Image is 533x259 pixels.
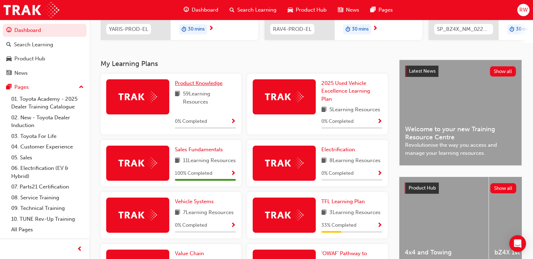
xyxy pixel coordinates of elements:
[182,25,186,34] span: duration-icon
[405,125,516,141] span: Welcome to your new Training Resource Centre
[231,117,236,126] button: Show Progress
[175,157,180,165] span: book-icon
[405,248,483,257] span: 4x4 and Towing
[14,69,28,77] div: News
[178,3,224,17] a: guage-iconDashboard
[8,131,87,142] a: 03. Toyota For Life
[321,198,368,206] a: TFL Learning Plan
[352,25,369,33] span: 30 mins
[273,25,312,33] span: RAV4-PROD-EL
[405,141,516,157] span: Revolutionise the way you access and manage your learning resources.
[8,112,87,131] a: 02. New - Toyota Dealer Induction
[4,2,59,18] img: Trak
[409,68,436,74] span: Latest News
[175,250,207,258] a: Value Chain
[175,80,223,86] span: Product Knowledge
[14,55,45,63] div: Product Hub
[175,250,204,257] span: Value Chain
[377,169,382,178] button: Show Progress
[265,158,303,168] img: Trak
[188,25,205,33] span: 30 mins
[321,170,354,178] span: 0 % Completed
[3,52,87,65] a: Product Hub
[377,119,382,125] span: Show Progress
[346,6,359,14] span: News
[118,210,157,220] img: Trak
[109,25,148,33] span: YARIS-PROD-EL
[224,3,282,17] a: search-iconSearch Learning
[321,221,356,230] span: 33 % Completed
[79,83,84,92] span: up-icon
[321,79,382,103] a: 2025 Used Vehicle Excellence Learning Plan
[510,25,514,34] span: duration-icon
[288,6,293,14] span: car-icon
[365,3,398,17] a: pages-iconPages
[184,6,189,14] span: guage-icon
[8,94,87,112] a: 01. Toyota Academy - 2025 Dealer Training Catalogue
[321,146,355,153] span: Electrification
[437,25,490,33] span: SP_BZ4X_NM_0224_EL01
[101,60,388,68] h3: My Learning Plans
[517,4,529,16] button: RW
[377,223,382,229] span: Show Progress
[192,6,218,14] span: Dashboard
[321,118,354,126] span: 0 % Completed
[282,3,332,17] a: car-iconProduct Hub
[14,41,53,49] div: Search Learning
[231,169,236,178] button: Show Progress
[296,6,327,14] span: Product Hub
[175,208,180,217] span: book-icon
[409,185,436,191] span: Product Hub
[3,24,87,37] a: Dashboard
[6,84,12,91] span: pages-icon
[8,181,87,192] a: 07. Parts21 Certification
[231,119,236,125] span: Show Progress
[321,198,365,205] span: TFL Learning Plan
[377,117,382,126] button: Show Progress
[329,157,381,165] span: 8 Learning Resources
[230,6,234,14] span: search-icon
[183,208,234,217] span: 7 Learning Resources
[332,3,365,17] a: news-iconNews
[6,70,12,77] span: news-icon
[321,146,358,154] a: Electrification
[3,81,87,94] button: Pages
[265,91,303,102] img: Trak
[175,198,217,206] a: Vehicle Systems
[77,245,82,254] span: prev-icon
[183,157,236,165] span: 11 Learning Resources
[3,67,87,80] a: News
[519,6,527,14] span: RW
[175,146,226,154] a: Sales Fundamentals
[516,25,533,33] span: 30 mins
[265,210,303,220] img: Trak
[231,223,236,229] span: Show Progress
[118,158,157,168] img: Trak
[338,6,343,14] span: news-icon
[175,170,212,178] span: 100 % Completed
[14,83,29,91] div: Pages
[399,60,522,166] a: Latest NewsShow allWelcome to your new Training Resource CentreRevolutionise the way you access a...
[8,152,87,163] a: 05. Sales
[8,141,87,152] a: 04. Customer Experience
[6,27,12,34] span: guage-icon
[175,198,214,205] span: Vehicle Systems
[3,22,87,81] button: DashboardSearch LearningProduct HubNews
[231,171,236,177] span: Show Progress
[8,203,87,214] a: 09. Technical Training
[175,146,223,153] span: Sales Fundamentals
[8,192,87,203] a: 08. Service Training
[321,80,370,102] span: 2025 Used Vehicle Excellence Learning Plan
[490,183,517,193] button: Show all
[377,221,382,230] button: Show Progress
[6,42,11,48] span: search-icon
[231,221,236,230] button: Show Progress
[321,157,327,165] span: book-icon
[378,6,393,14] span: Pages
[3,38,87,51] a: Search Learning
[175,79,225,87] a: Product Knowledge
[175,221,207,230] span: 0 % Completed
[490,66,516,77] button: Show all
